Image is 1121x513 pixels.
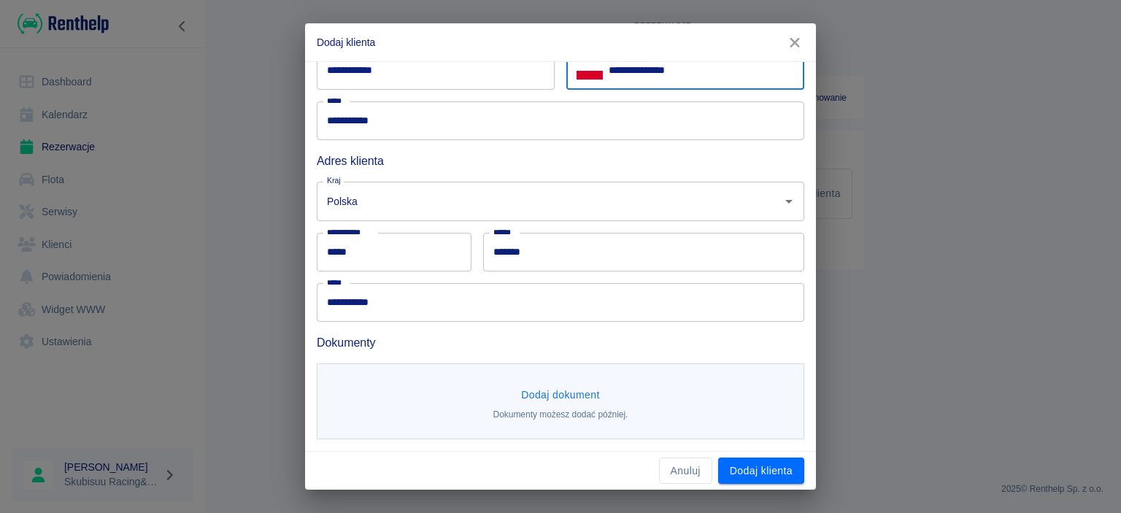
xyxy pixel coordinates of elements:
button: Anuluj [659,458,712,485]
button: Otwórz [779,191,799,212]
h2: Dodaj klienta [305,23,816,61]
h6: Adres klienta [317,152,804,170]
button: Select country [577,60,603,82]
label: Kraj [327,175,341,186]
h6: Dokumenty [317,333,804,352]
button: Dodaj dokument [515,382,606,409]
button: Dodaj klienta [718,458,804,485]
p: Dokumenty możesz dodać później. [493,408,628,421]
